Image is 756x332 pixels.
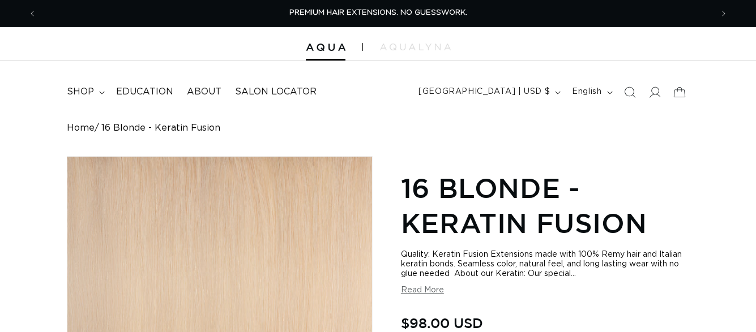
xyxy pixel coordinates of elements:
[67,86,94,98] span: shop
[306,44,345,51] img: Aqua Hair Extensions
[418,86,550,98] span: [GEOGRAPHIC_DATA] | USD $
[67,123,95,133] a: Home
[401,286,444,295] button: Read More
[187,86,221,98] span: About
[401,170,690,241] h1: 16 Blonde - Keratin Fusion
[60,79,109,105] summary: shop
[228,79,323,105] a: Salon Locator
[711,3,736,24] button: Next announcement
[617,80,642,105] summary: Search
[289,9,467,16] span: PREMIUM HAIR EXTENSIONS. NO GUESSWORK.
[116,86,173,98] span: Education
[412,81,565,103] button: [GEOGRAPHIC_DATA] | USD $
[180,79,228,105] a: About
[109,79,180,105] a: Education
[572,86,601,98] span: English
[20,3,45,24] button: Previous announcement
[235,86,317,98] span: Salon Locator
[67,123,690,133] nav: breadcrumbs
[380,44,451,50] img: aqualyna.com
[401,250,690,279] div: Quality: Keratin Fusion Extensions made with 100% Remy hair and Italian keratin bonds. Seamless c...
[101,123,220,133] span: 16 Blonde - Keratin Fusion
[565,81,617,103] button: English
